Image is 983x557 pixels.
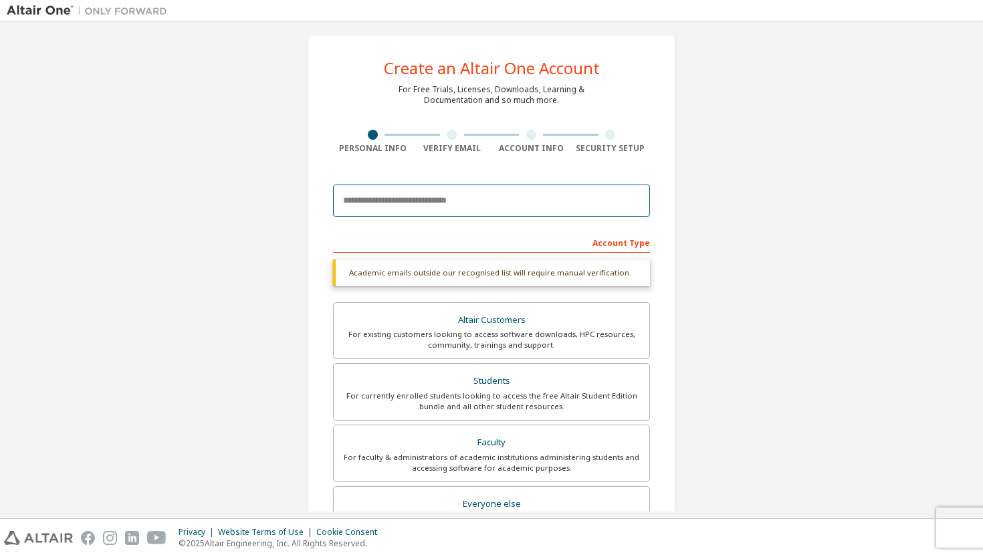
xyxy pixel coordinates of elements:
img: Altair One [7,4,174,17]
div: Academic emails outside our recognised list will require manual verification. [333,259,650,286]
div: Students [342,372,641,391]
div: Security Setup [571,143,651,154]
img: facebook.svg [81,531,95,545]
div: For currently enrolled students looking to access the free Altair Student Edition bundle and all ... [342,391,641,412]
div: For Free Trials, Licenses, Downloads, Learning & Documentation and so much more. [399,84,584,106]
img: altair_logo.svg [4,531,73,545]
div: Altair Customers [342,311,641,330]
div: Verify Email [413,143,492,154]
div: Faculty [342,433,641,452]
div: Everyone else [342,495,641,514]
p: © 2025 Altair Engineering, Inc. All Rights Reserved. [179,538,385,549]
div: For faculty & administrators of academic institutions administering students and accessing softwa... [342,452,641,473]
div: Website Terms of Use [218,527,316,538]
div: Privacy [179,527,218,538]
div: Personal Info [333,143,413,154]
div: Account Info [491,143,571,154]
div: Create an Altair One Account [384,60,600,76]
img: linkedin.svg [125,531,139,545]
img: instagram.svg [103,531,117,545]
img: youtube.svg [147,531,167,545]
div: Account Type [333,231,650,253]
div: For existing customers looking to access software downloads, HPC resources, community, trainings ... [342,329,641,350]
div: Cookie Consent [316,527,385,538]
